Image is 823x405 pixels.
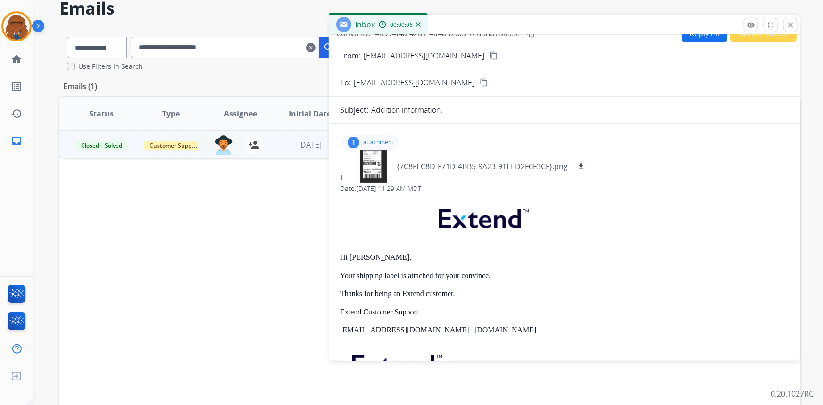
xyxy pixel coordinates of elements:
span: [DATE] [298,140,322,150]
mat-icon: person_add [248,139,259,150]
p: From: [340,50,361,61]
p: Thanks for being an Extend customer. [340,289,789,298]
mat-icon: close [786,21,795,29]
mat-icon: fullscreen [766,21,775,29]
p: Addition information. [371,104,442,116]
mat-icon: download [577,162,585,171]
span: Closed – Solved [75,141,128,150]
p: Hi [PERSON_NAME], [340,253,789,262]
img: extend.png [340,344,451,381]
p: 0.20.1027RC [771,388,814,399]
div: Date: [340,184,789,193]
span: Initial Date [289,108,331,119]
mat-icon: content_copy [527,29,535,38]
mat-icon: content_copy [480,78,488,87]
span: Inbox [355,19,375,30]
span: 4a394f4a-42d1-4a4a-b305-7ed58b75a55c [375,28,520,39]
p: {7C8FEC8D-F71D-4BB5-9A23-91EED2F0F3CF}.png [397,161,568,172]
span: Status [89,108,114,119]
mat-icon: remove_red_eye [747,21,755,29]
span: [DATE] 11:29 AM MDT [357,184,421,193]
mat-icon: history [11,108,22,119]
span: Customer Support [144,141,205,150]
p: Emails (1) [59,81,101,92]
p: To: [340,77,351,88]
label: Use Filters In Search [78,62,143,71]
p: Your shipping label is attached for your convince. [340,272,789,280]
div: From: [340,161,789,171]
p: [EMAIL_ADDRESS][DOMAIN_NAME] | [DOMAIN_NAME] [340,326,789,334]
p: Extend Customer Support [340,308,789,316]
span: [EMAIL_ADDRESS][DOMAIN_NAME] [354,77,474,88]
mat-icon: content_copy [490,51,498,60]
span: Type [162,108,180,119]
img: extend.png [427,198,538,235]
img: avatar [3,13,30,40]
img: agent-avatar [214,135,233,155]
mat-icon: home [11,53,22,65]
span: Assignee [224,108,257,119]
mat-icon: list_alt [11,81,22,92]
p: attachment [363,139,393,146]
div: 1 [348,137,359,148]
span: 00:00:06 [390,21,413,29]
p: [EMAIL_ADDRESS][DOMAIN_NAME] [364,50,484,61]
mat-icon: search [323,42,334,53]
mat-icon: inbox [11,135,22,147]
mat-icon: clear [306,42,316,53]
div: To: [340,173,789,182]
p: Subject: [340,104,368,116]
